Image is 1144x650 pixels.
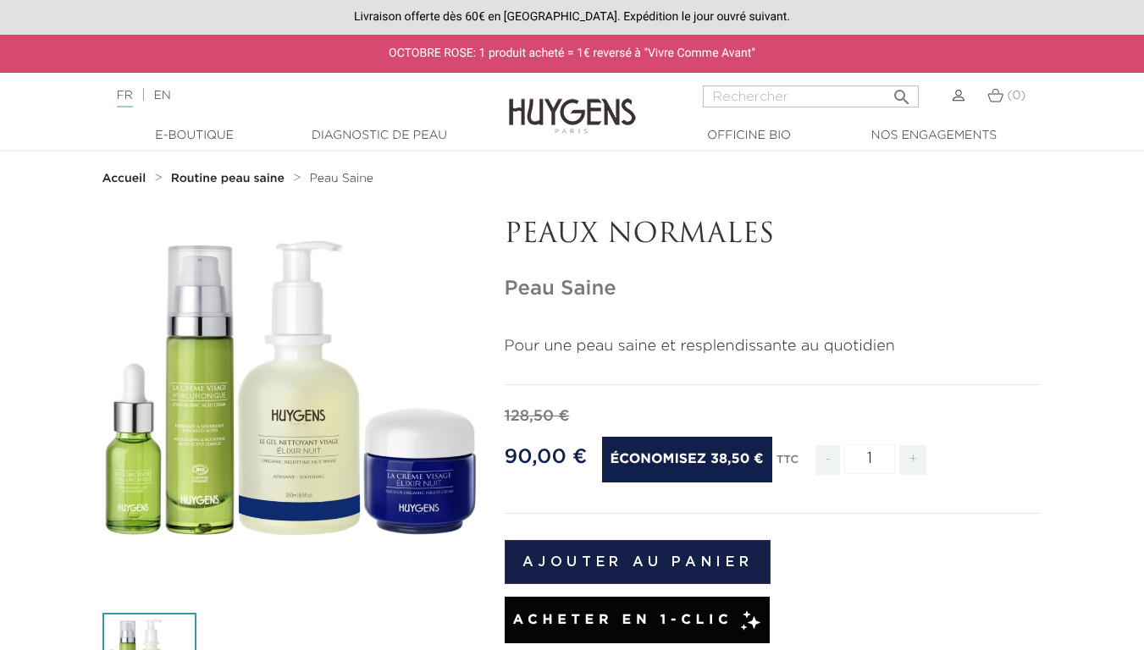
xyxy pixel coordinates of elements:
[295,127,464,145] a: Diagnostic de peau
[505,335,1042,358] p: Pour une peau saine et resplendissante au quotidien
[776,442,799,487] div: TTC
[892,82,912,102] i: 
[117,90,133,107] a: FR
[509,71,636,136] img: Huygens
[505,277,1042,301] h1: Peau Saine
[309,173,373,185] span: Peau Saine
[505,409,570,424] span: 128,50 €
[665,127,834,145] a: Officine Bio
[505,540,771,584] button: Ajouter au panier
[505,447,588,467] span: 90,00 €
[849,127,1019,145] a: Nos engagements
[1007,90,1025,102] span: (0)
[110,127,279,145] a: E-Boutique
[153,90,170,102] a: EN
[899,445,926,475] span: +
[844,444,895,474] input: Quantité
[171,172,289,185] a: Routine peau saine
[887,80,917,103] button: 
[309,172,373,185] a: Peau Saine
[102,173,146,185] strong: Accueil
[505,219,1042,251] p: PEAUX NORMALES
[108,85,464,106] div: |
[102,172,150,185] a: Accueil
[602,437,772,482] span: Économisez 38,50 €
[171,173,285,185] strong: Routine peau saine
[703,85,919,107] input: Rechercher
[815,445,839,475] span: -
